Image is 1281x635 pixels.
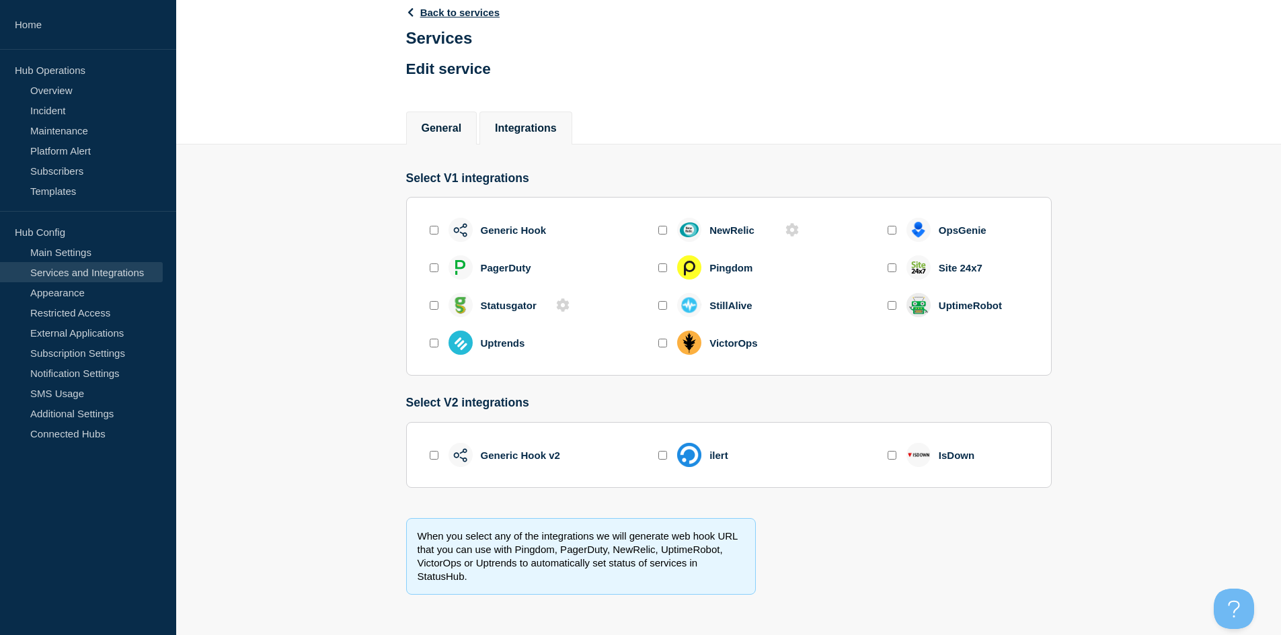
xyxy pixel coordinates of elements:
[677,443,701,467] img: ilert_icon
[481,337,525,349] div: Uptrends
[658,301,667,310] input: enable still_alive
[406,7,500,18] a: Back to services
[406,29,500,48] h1: Services
[888,226,896,235] input: enable opsgenie
[939,262,982,273] div: Site 24x7
[422,122,462,134] button: General
[677,331,701,355] img: victor_ops_icon
[911,222,925,238] img: opsgenie_icon
[709,224,754,236] div: NewRelic
[677,293,701,317] img: still_alive_icon
[455,260,465,275] img: pager_duty_icon
[911,261,926,274] img: site_247_icon
[430,301,438,310] input: enable statusgator
[677,255,701,280] img: pingdom_icon
[888,451,896,460] input: enable isdownapp
[658,226,667,235] input: enable new_relic
[453,448,467,462] img: generic_hook_v2_icon
[888,263,896,272] input: enable site_247
[658,263,667,272] input: enable pingdom
[481,224,547,236] div: Generic Hook
[939,224,986,236] div: OpsGenie
[430,226,438,235] input: enable generic_hook
[680,222,699,237] img: new_relic_icon
[709,300,752,311] div: StillAlive
[406,396,1052,410] h3: Select V2 integrations
[453,223,467,237] img: generic_hook_icon
[450,295,471,315] img: statusgator_icon
[658,451,667,460] input: enable ilert
[709,337,757,349] div: VictorOps
[481,450,560,461] div: Generic Hook v2
[430,263,438,272] input: enable pager_duty
[939,300,1002,311] div: UptimeRobot
[406,60,500,78] h2: Edit service
[709,450,728,461] div: ilert
[1214,589,1254,629] iframe: Help Scout Beacon - Open
[888,301,896,310] input: enable uptime_robot
[481,262,531,273] div: PagerDuty
[406,171,1052,185] h3: Select V1 integrations
[449,331,473,355] img: uptrends_icon
[495,122,557,134] button: Integrations
[430,339,438,347] input: enable uptrends
[430,451,438,460] input: enable generic_hook_v2
[658,339,667,347] input: enable victor_ops
[406,518,756,595] div: When you select any of the integrations we will generate web hook URL that you can use with Pingd...
[481,300,537,311] div: Statusgator
[908,452,929,458] img: isdownapp_icon
[906,293,931,317] img: uptime_robot_icon
[939,450,974,461] div: IsDown
[709,262,752,273] div: Pingdom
